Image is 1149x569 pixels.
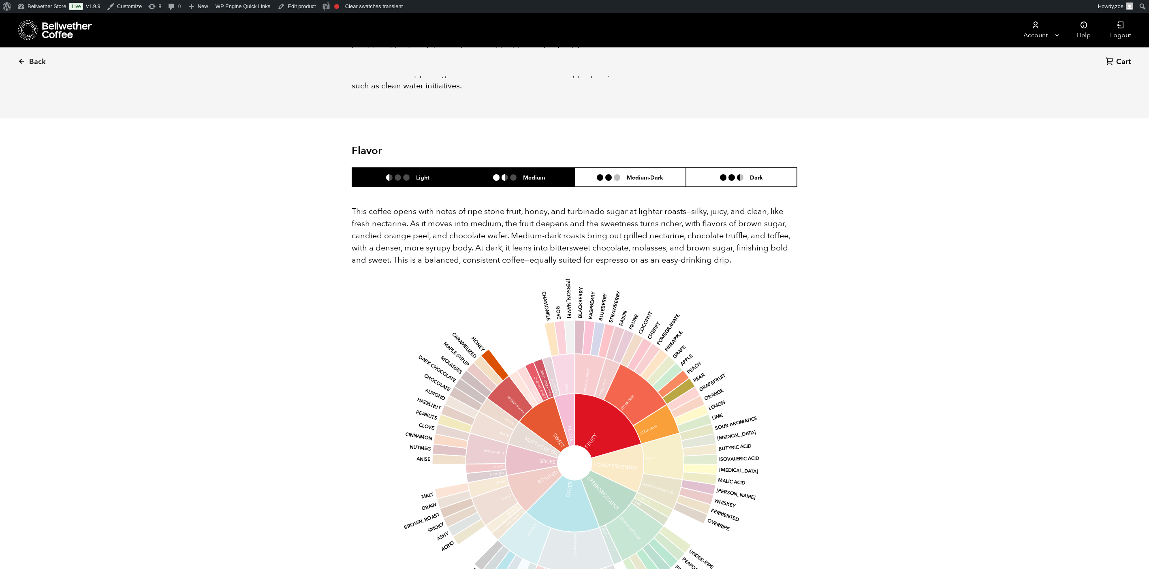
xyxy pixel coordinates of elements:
h6: Medium [523,174,545,181]
a: Cart [1106,57,1133,68]
a: Live [69,3,83,10]
span: Back [29,57,46,67]
h6: Medium-Dark [627,174,663,181]
div: Focus keyphrase not set [334,4,339,9]
p: This coffee opens with notes of ripe stone fruit, honey, and turbinado sugar at lighter roasts—si... [352,205,797,266]
span: Cart [1116,57,1131,67]
a: Account [1010,13,1060,47]
span: zoe [1115,3,1123,9]
h2: Flavor [352,145,500,157]
h6: Light [416,174,429,181]
a: Logout [1100,13,1141,47]
h6: Dark [750,174,763,181]
a: Help [1067,13,1100,47]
